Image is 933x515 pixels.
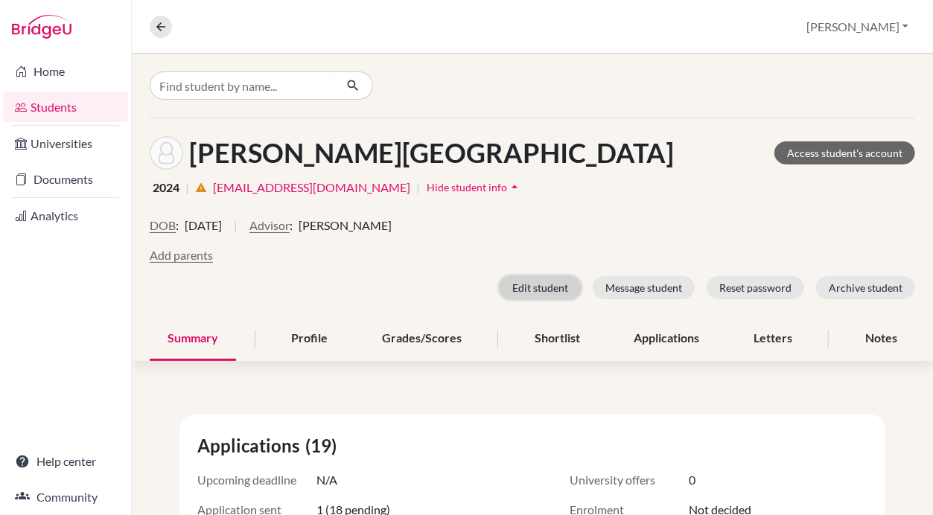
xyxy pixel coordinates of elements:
div: Profile [273,317,346,361]
a: Community [3,482,128,512]
i: warning [195,182,207,193]
button: [PERSON_NAME] [800,13,915,41]
div: Shortlist [517,317,598,361]
div: Notes [847,317,915,361]
button: Advisor [249,217,290,234]
button: Archive student [816,276,915,299]
div: Summary [150,317,236,361]
button: DOB [150,217,176,234]
span: | [185,179,189,196]
button: Hide student infoarrow_drop_up [426,176,523,199]
span: : [176,217,179,234]
span: University offers [570,471,689,489]
img: Bridge-U [12,15,71,39]
button: Message student [593,276,695,299]
div: Letters [736,317,810,361]
button: Edit student [500,276,581,299]
button: Add parents [150,246,213,264]
span: Applications [197,432,305,459]
h1: [PERSON_NAME][GEOGRAPHIC_DATA] [189,137,674,169]
div: Applications [616,317,717,361]
a: Universities [3,129,128,159]
a: Students [3,92,128,122]
a: Home [3,57,128,86]
span: [PERSON_NAME] [299,217,392,234]
button: Reset password [707,276,804,299]
span: (19) [305,432,343,459]
i: arrow_drop_up [507,179,522,194]
span: | [416,179,420,196]
a: Access student's account [774,141,915,164]
span: : [290,217,293,234]
img: Ujjawal Chapagai's avatar [150,136,183,170]
a: Documents [3,164,128,194]
span: 0 [689,471,695,489]
span: 2024 [153,179,179,196]
a: [EMAIL_ADDRESS][DOMAIN_NAME] [213,179,410,196]
a: Help center [3,447,128,476]
span: Upcoming deadline [197,471,316,489]
span: [DATE] [185,217,222,234]
span: | [234,217,238,246]
span: Hide student info [427,181,507,193]
div: Grades/Scores [364,317,480,361]
input: Find student by name... [150,71,334,100]
a: Analytics [3,201,128,231]
span: N/A [316,471,337,489]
